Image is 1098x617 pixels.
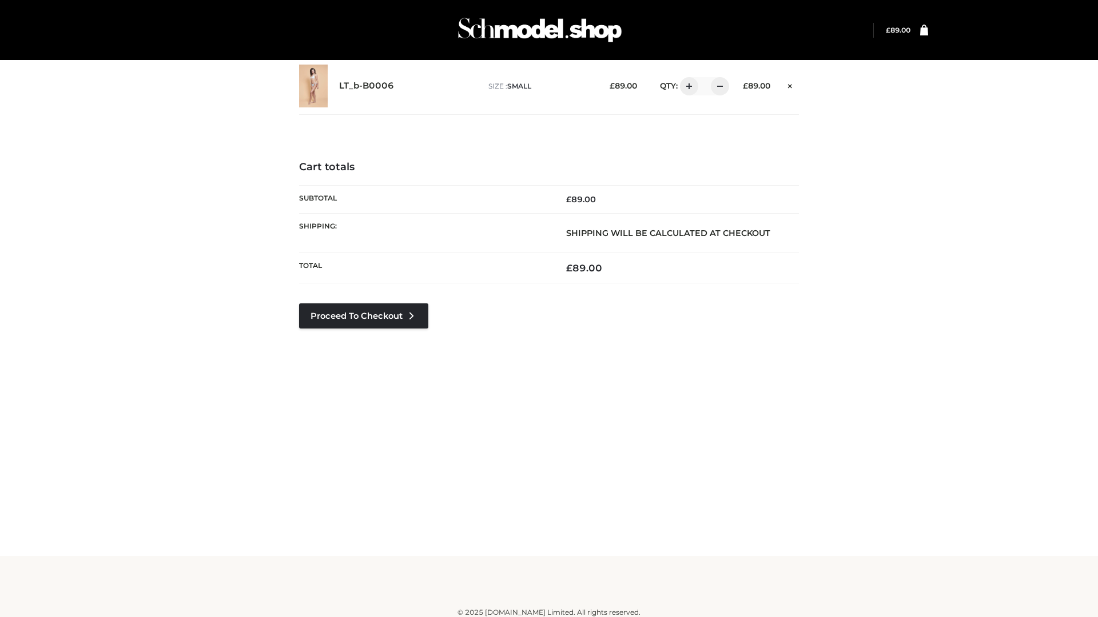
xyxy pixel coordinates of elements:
[886,26,890,34] span: £
[339,81,394,91] a: LT_b-B0006
[454,7,626,53] img: Schmodel Admin 964
[299,253,549,283] th: Total
[299,303,428,328] a: Proceed to Checkout
[610,81,637,90] bdi: 89.00
[299,65,328,107] img: LT_b-B0006 - SMALL
[743,81,770,90] bdi: 89.00
[566,262,602,274] bdi: 89.00
[743,81,748,90] span: £
[507,82,531,90] span: SMALL
[299,185,549,213] th: Subtotal
[886,26,910,34] bdi: 89.00
[488,81,592,91] p: size :
[886,26,910,34] a: £89.00
[610,81,615,90] span: £
[299,213,549,253] th: Shipping:
[299,161,799,174] h4: Cart totals
[649,77,725,95] div: QTY:
[566,194,571,205] span: £
[566,228,770,238] strong: Shipping will be calculated at checkout
[782,77,799,92] a: Remove this item
[566,262,572,274] span: £
[566,194,596,205] bdi: 89.00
